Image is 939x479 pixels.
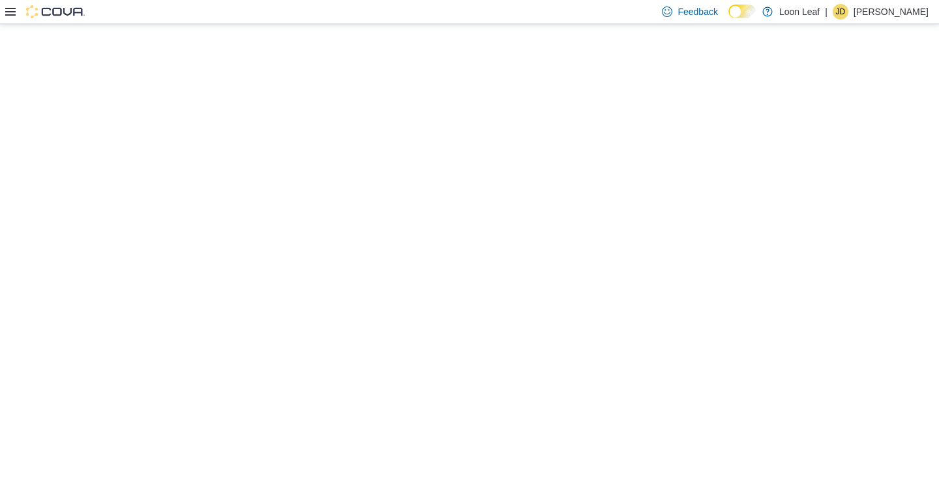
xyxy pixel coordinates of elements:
input: Dark Mode [728,5,756,18]
span: Dark Mode [728,18,729,19]
p: | [825,4,827,20]
span: Feedback [678,5,717,18]
p: [PERSON_NAME] [854,4,929,20]
p: Loon Leaf [779,4,820,20]
img: Cova [26,5,85,18]
div: Joelle Dalencar [833,4,848,20]
span: JD [836,4,846,20]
